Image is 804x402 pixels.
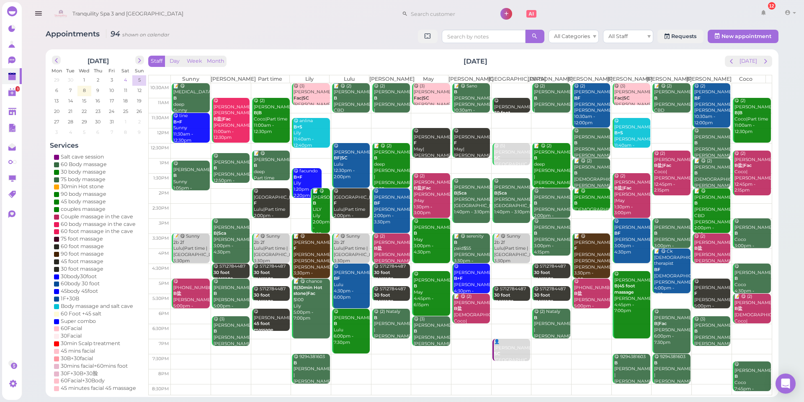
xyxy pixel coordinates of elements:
[374,246,382,251] b: B盐
[108,87,115,94] span: 10
[413,218,450,255] div: 😋 [PERSON_NAME] May 3:00pm - 4:30pm
[488,75,528,83] th: [GEOGRAPHIC_DATA]
[694,140,698,146] b: B
[574,170,577,176] b: B
[694,188,730,238] div: 📝 😋 [PERSON_NAME] [PERSON_NAME] CBD [PERSON_NAME] 2:00pm - 3:30pm
[213,279,250,315] div: 😋 [PERSON_NAME] [PERSON_NAME] 5:00pm - 6:00pm
[204,56,227,67] button: Month
[534,95,537,101] b: B
[454,306,462,311] b: B盐
[313,200,316,206] b: B
[214,230,226,236] b: B|Sca
[213,218,250,255] div: 😋 [PERSON_NAME] [PERSON_NAME] 3:00pm - 4:30pm
[374,315,377,320] b: B
[61,153,104,161] div: Salt cave session
[768,2,776,10] div: 12
[574,279,610,315] div: 😋 [PHONE_NUMBER] [PERSON_NAME]|Sunny 5:00pm - 6:00pm
[413,271,450,308] div: 😋 [PERSON_NAME] May 4:45pm - 6:15pm
[654,248,690,298] div: 📝 😋 Ck [DEMOGRAPHIC_DATA] therapist [DEMOGRAPHIC_DATA] [PERSON_NAME] 4:00pm - 5:30pm
[614,271,650,314] div: 😋 [PERSON_NAME] [PERSON_NAME] 4:45pm - 7:00pm
[253,188,290,225] div: 😋 [GEOGRAPHIC_DATA] Lulu|Part time 2:00pm - 3:00pm
[533,83,570,133] div: 😋 (2) [PERSON_NAME] [PERSON_NAME] |[PERSON_NAME] 10:30am - 11:30am
[734,294,771,343] div: 📝 😋 (2) [PERSON_NAME] [DEMOGRAPHIC_DATA] Coco|[PERSON_NAME] 5:30pm - 6:30pm
[171,75,211,83] th: Sunny
[123,87,128,94] span: 11
[614,130,623,136] b: B+S
[334,155,348,161] b: BF|SC
[454,233,490,270] div: 📝 😋 serenity paid$55 [PERSON_NAME] 3:30pm - 4:30pm
[334,200,337,206] b: F
[734,361,771,398] div: 😋 [PERSON_NAME] Coco 7:45pm - 8:45pm
[333,83,370,133] div: 📝 😋 (2) [PERSON_NAME] [PERSON_NAME] CBD [PERSON_NAME]|Lulu 10:30am - 11:30am
[694,279,730,315] div: 😋 [PERSON_NAME] [PERSON_NAME] 5:00pm - 6:00pm
[333,143,370,180] div: 😋 [PERSON_NAME] Lulu 12:30pm - 2:00pm
[413,316,450,353] div: 😋 (3) [PERSON_NAME] [PERSON_NAME]|May|[PERSON_NAME] 6:15pm - 7:15pm
[734,264,771,300] div: 😋 [PERSON_NAME] Coco 4:30pm - 5:30pm
[726,75,765,83] th: Coco
[214,270,233,282] b: 30 foot massage
[528,75,567,83] th: [PERSON_NAME]
[254,321,273,333] b: 45 foot massage
[81,118,88,125] span: 29
[454,276,463,281] b: B+F
[135,68,144,74] span: Sun
[54,97,59,105] span: 13
[494,339,530,376] div: 👤[PERSON_NAME] [GEOGRAPHIC_DATA] 7:00pm - 7:45pm
[96,76,100,84] span: 2
[151,145,169,151] span: 12:30pm
[157,130,169,136] span: 12pm
[574,200,577,206] b: B
[253,98,290,135] div: 😋 (2) [PERSON_NAME] Coco|Part time 11:00am - 12:30pm
[253,151,290,194] div: 📝 😋 [PERSON_NAME] deep Part time 12:45pm - 1:45pm
[374,155,377,161] b: B
[82,128,86,136] span: 5
[725,56,738,67] button: prev
[124,118,127,125] span: 1
[574,233,610,283] div: 📝 😋 [PERSON_NAME] [PERSON_NAME] [PERSON_NAME]|[PERSON_NAME] 3:30pm - 5:00pm
[68,87,72,94] span: 7
[53,108,60,115] span: 20
[533,309,570,352] div: 😋 (2) Nataly [PERSON_NAME] |[PERSON_NAME] 6:00pm - 7:00pm
[694,158,730,207] div: 📝 😋 (2) [PERSON_NAME] [DEMOGRAPHIC_DATA] [PERSON_NAME]|[PERSON_NAME] 1:00pm - 2:00pm
[61,161,107,168] div: 60 Body massage
[66,68,75,74] span: Tue
[150,85,169,90] span: 10:30am
[494,98,530,141] div: 😋 [PERSON_NAME] [GEOGRAPHIC_DATA] 11:00am - 11:30am
[254,110,262,115] b: B|B
[109,97,115,105] span: 17
[374,270,394,282] b: 30 foot massage
[734,151,771,194] div: 😋 (2) [PERSON_NAME] Coco|[PERSON_NAME] 12:45pm - 2:15pm
[374,143,410,198] div: 📝 😋 (2) [PERSON_NAME] deep [PERSON_NAME] |[PERSON_NAME] 12:30pm - 2:00pm
[574,246,577,251] b: F
[153,175,169,181] span: 1:30pm
[374,83,410,133] div: 😋 (2) [PERSON_NAME] [PERSON_NAME] |[PERSON_NAME] 10:30am - 11:30am
[454,294,490,343] div: 📝 😋 (2) [PERSON_NAME] [DEMOGRAPHIC_DATA] Coco|[PERSON_NAME] 5:30pm - 6:30pm
[533,218,570,255] div: 😋 [PERSON_NAME] [PERSON_NAME] 3:00pm - 4:15pm
[173,279,209,315] div: 😋 [PHONE_NUMBER] [PERSON_NAME]|Sunny 5:00pm - 6:00pm
[211,75,250,83] th: [PERSON_NAME]
[121,68,129,74] span: Sat
[614,185,631,191] b: B盐|Fac
[574,83,610,126] div: 😋 (2) [PERSON_NAME] [PERSON_NAME]|[PERSON_NAME] 10:30am - 12:00pm
[95,108,101,115] span: 23
[694,200,698,206] b: B
[137,118,142,125] span: 2
[454,83,490,120] div: 📝 😋 Sano [PERSON_NAME] [PERSON_NAME] 10:30am - 11:30am
[54,128,59,136] span: 3
[414,328,417,334] b: B
[293,279,330,322] div: 📝 😋 chance $100 Lily 5:00pm - 7:00pm
[657,30,703,43] a: Requests
[734,374,738,379] b: B
[494,190,507,196] b: B|Sca
[607,75,647,83] th: [PERSON_NAME]
[414,230,417,236] b: B
[722,33,771,39] span: New appointment
[694,328,698,334] b: B
[88,56,109,65] h2: [DATE]
[454,140,457,146] b: F
[214,328,217,334] b: B
[494,110,514,122] b: 30 foot massage
[333,309,370,346] div: 😋 [PERSON_NAME] Lulu 6:00pm - 7:30pm
[734,110,742,115] b: B|B
[61,228,133,235] div: 60 foot massage in the cave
